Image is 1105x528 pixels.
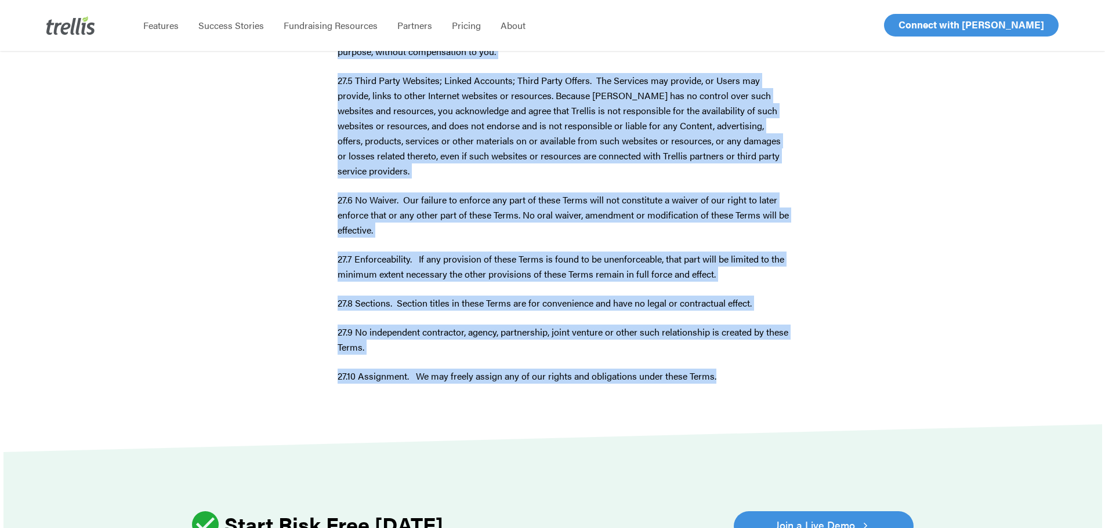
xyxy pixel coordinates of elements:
[387,20,442,31] a: Partners
[397,19,432,32] span: Partners
[884,14,1059,37] a: Connect with [PERSON_NAME]
[501,19,526,32] span: About
[442,20,491,31] a: Pricing
[338,325,788,354] span: 27.9 No independent contractor, agency, partnership, joint venture or other such relationship is ...
[274,20,387,31] a: Fundraising Resources
[284,19,378,32] span: Fundraising Resources
[338,193,789,236] span: 27.6 No Waiver. Our failure to enforce any part of these Terms will not constitute a waiver of ou...
[338,296,752,309] span: 27.8 Sections. Section titles in these Terms are for convenience and have no legal or contractual...
[143,19,179,32] span: Features
[452,19,481,32] span: Pricing
[338,252,784,281] span: 27.7 Enforceability. If any provision of these Terms is found to be unenforceable, that part will...
[899,17,1044,31] span: Connect with [PERSON_NAME]
[198,19,264,32] span: Success Stories
[491,20,535,31] a: About
[133,20,189,31] a: Features
[338,74,781,177] span: 27.5 Third Party Websites; Linked Accounts; Third Party Offers. The Services may provide, or User...
[189,20,274,31] a: Success Stories
[46,16,95,35] img: Trellis
[338,369,716,383] span: 27.10 Assignment. We may freely assign any of our rights and obligations under these Terms.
